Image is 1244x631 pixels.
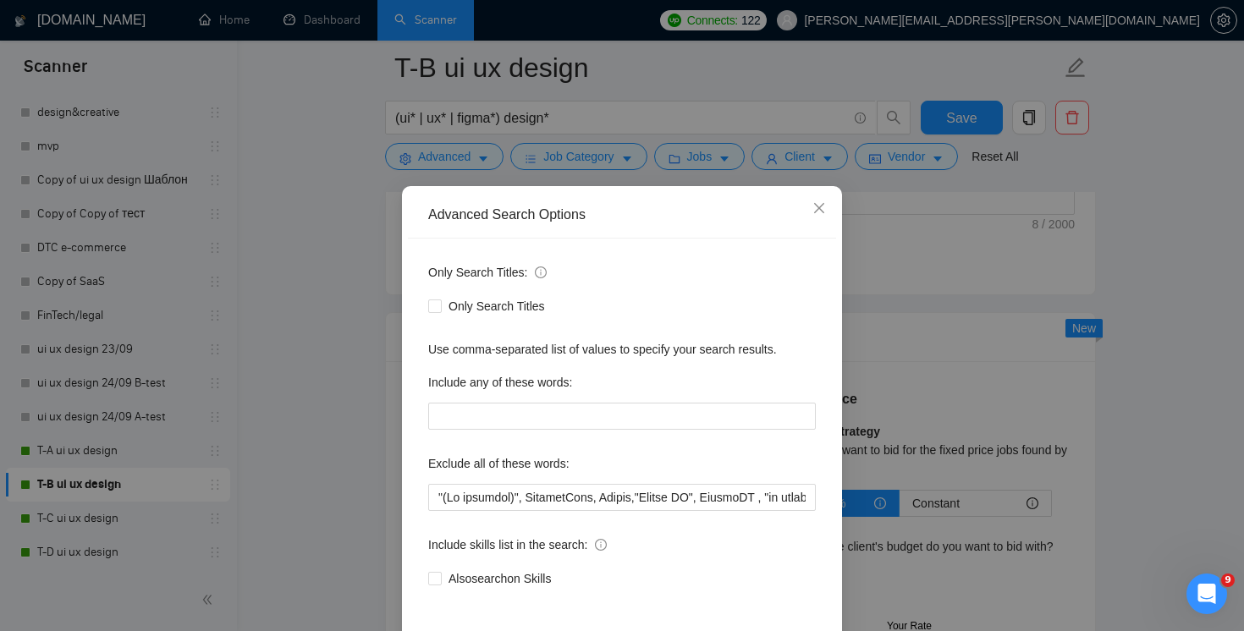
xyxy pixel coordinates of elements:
span: info-circle [535,266,547,278]
span: Only Search Titles [442,297,552,315]
span: Only Search Titles: [428,263,547,282]
label: Include any of these words: [428,369,572,396]
div: Advanced Search Options [428,206,816,224]
span: close [812,201,826,215]
label: Exclude all of these words: [428,450,570,477]
span: info-circle [595,539,607,551]
div: Use comma-separated list of values to specify your search results. [428,340,816,359]
button: Close [796,186,842,232]
span: 9 [1221,573,1235,587]
span: Also search on Skills [442,569,558,588]
iframe: Intercom live chat [1186,573,1227,614]
span: Include skills list in the search: [428,535,607,554]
